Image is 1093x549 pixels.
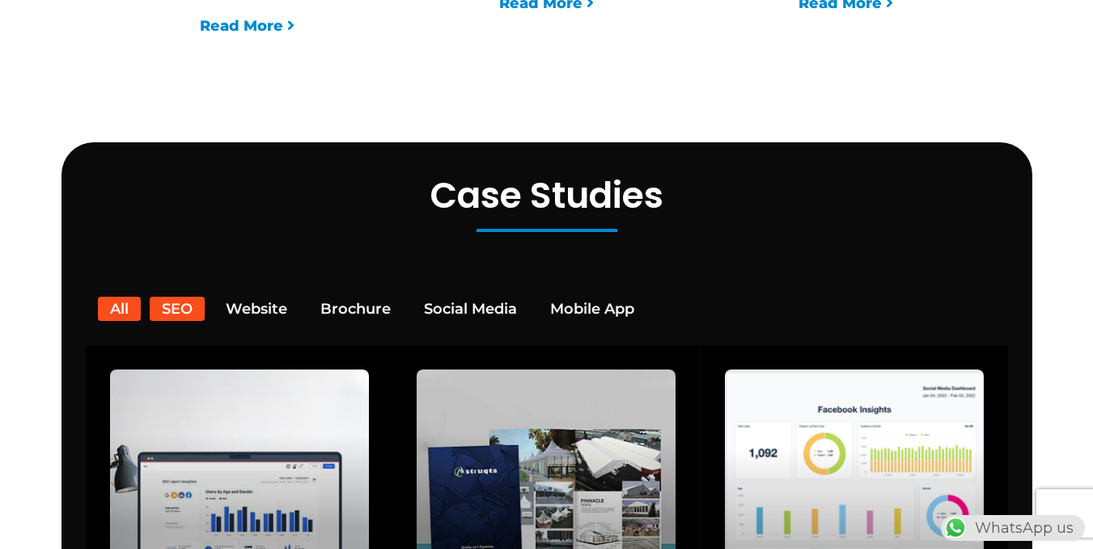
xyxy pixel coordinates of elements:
[179,95,273,106] div: Keywords by Traffic
[161,94,174,107] img: tab_keywords_by_traffic_grey.svg
[26,42,39,55] img: website_grey.svg
[44,94,57,107] img: tab_domain_overview_orange.svg
[61,95,145,106] div: Domain Overview
[943,515,968,541] img: WhatsApp
[200,15,294,37] a: Read More
[214,297,299,321] button: Website
[941,519,1085,537] a: WhatsAppWhatsApp us
[98,297,141,321] button: All
[26,26,39,39] img: logo_orange.svg
[42,42,178,55] div: Domain: [DOMAIN_NAME]
[412,297,529,321] button: Social Media
[538,297,646,321] button: Mobile App
[941,515,1085,541] div: WhatsApp us
[150,297,205,321] button: SEO
[308,297,403,321] button: Brochure
[78,175,1016,217] h2: Case Studies
[45,26,79,39] div: v 4.0.25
